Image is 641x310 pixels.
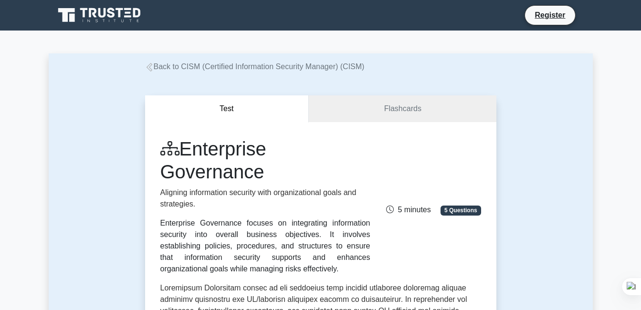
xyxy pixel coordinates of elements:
a: Back to CISM (Certified Information Security Manager) (CISM) [145,62,365,71]
a: Register [529,9,571,21]
p: Aligning information security with organizational goals and strategies. [160,187,370,210]
button: Test [145,95,309,123]
span: 5 Questions [441,206,481,215]
span: 5 minutes [386,206,431,214]
a: Flashcards [309,95,496,123]
h1: Enterprise Governance [160,137,370,183]
div: Enterprise Governance focuses on integrating information security into overall business objective... [160,217,370,275]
